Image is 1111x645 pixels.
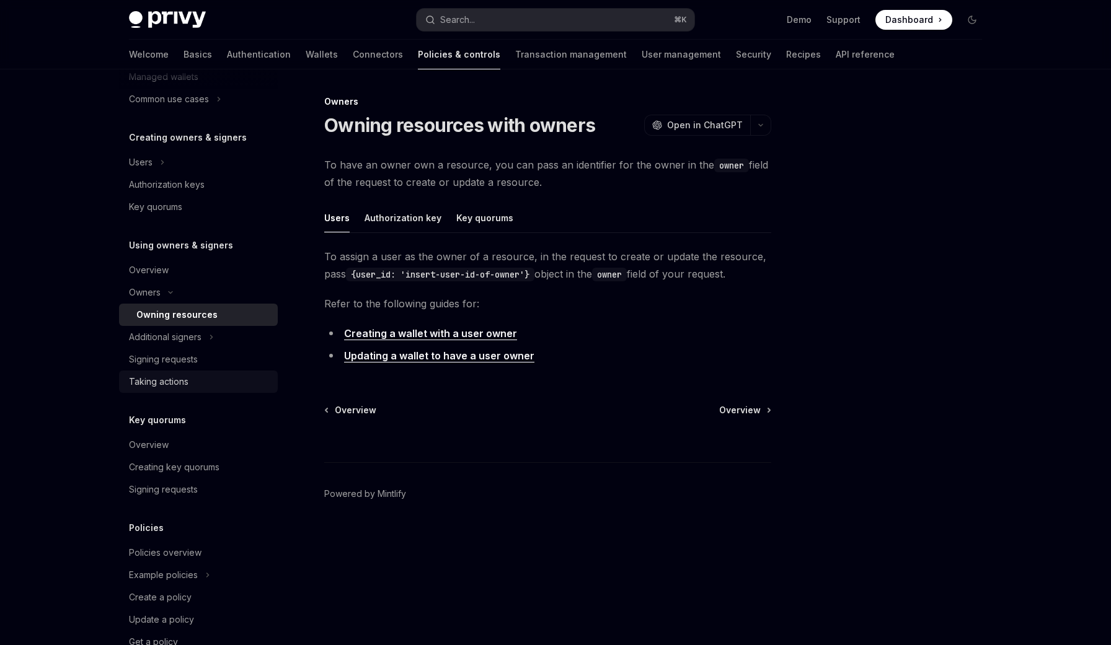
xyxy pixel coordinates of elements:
[324,248,771,283] span: To assign a user as the owner of a resource, in the request to create or update the resource, pas...
[227,40,291,69] a: Authentication
[719,404,770,416] a: Overview
[129,92,209,107] div: Common use cases
[836,40,895,69] a: API reference
[324,203,350,232] button: Users
[119,434,278,456] a: Overview
[324,488,406,500] a: Powered by Mintlify
[719,404,761,416] span: Overview
[515,40,627,69] a: Transaction management
[119,304,278,326] a: Owning resources
[129,263,169,278] div: Overview
[184,40,212,69] a: Basics
[119,478,278,501] a: Signing requests
[962,10,982,30] button: Toggle dark mode
[787,14,812,26] a: Demo
[418,40,500,69] a: Policies & controls
[129,460,219,475] div: Creating key quorums
[119,173,278,196] a: Authorization keys
[642,40,721,69] a: User management
[365,203,441,232] button: Authorization key
[786,40,821,69] a: Recipes
[353,40,403,69] a: Connectors
[129,437,169,452] div: Overview
[129,238,233,253] h5: Using owners & signers
[129,545,201,560] div: Policies overview
[129,130,247,145] h5: Creating owners & signers
[736,40,771,69] a: Security
[714,159,749,172] code: owner
[456,203,513,232] button: Key quorums
[335,404,376,416] span: Overview
[592,268,627,281] code: owner
[417,9,694,31] button: Search...⌘K
[129,520,164,535] h5: Policies
[306,40,338,69] a: Wallets
[129,40,169,69] a: Welcome
[129,374,188,389] div: Taking actions
[324,295,771,312] span: Refer to the following guides for:
[667,119,743,131] span: Open in ChatGPT
[129,330,201,344] div: Additional signers
[119,608,278,631] a: Update a policy
[129,177,205,192] div: Authorization keys
[129,413,186,428] h5: Key quorums
[129,200,182,214] div: Key quorums
[344,349,534,362] a: Updating a wallet to have a user owner
[875,10,952,30] a: Dashboard
[324,156,771,191] span: To have an owner own a resource, you can pass an identifier for the owner in the field of the req...
[119,371,278,393] a: Taking actions
[346,268,534,281] code: {user_id: 'insert-user-id-of-owner'}
[440,12,475,27] div: Search...
[129,590,192,605] div: Create a policy
[119,586,278,608] a: Create a policy
[129,482,198,497] div: Signing requests
[119,348,278,371] a: Signing requests
[826,14,861,26] a: Support
[325,404,376,416] a: Overview
[324,95,771,108] div: Owners
[674,15,687,25] span: ⌘ K
[129,352,198,367] div: Signing requests
[324,114,595,136] h1: Owning resources with owners
[119,259,278,281] a: Overview
[119,196,278,218] a: Key quorums
[119,456,278,478] a: Creating key quorums
[129,11,206,29] img: dark logo
[885,14,933,26] span: Dashboard
[136,307,218,322] div: Owning resources
[344,327,517,340] a: Creating a wallet with a user owner
[129,155,153,170] div: Users
[119,542,278,564] a: Policies overview
[129,612,194,627] div: Update a policy
[644,115,750,136] button: Open in ChatGPT
[129,568,198,582] div: Example policies
[129,285,161,300] div: Owners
